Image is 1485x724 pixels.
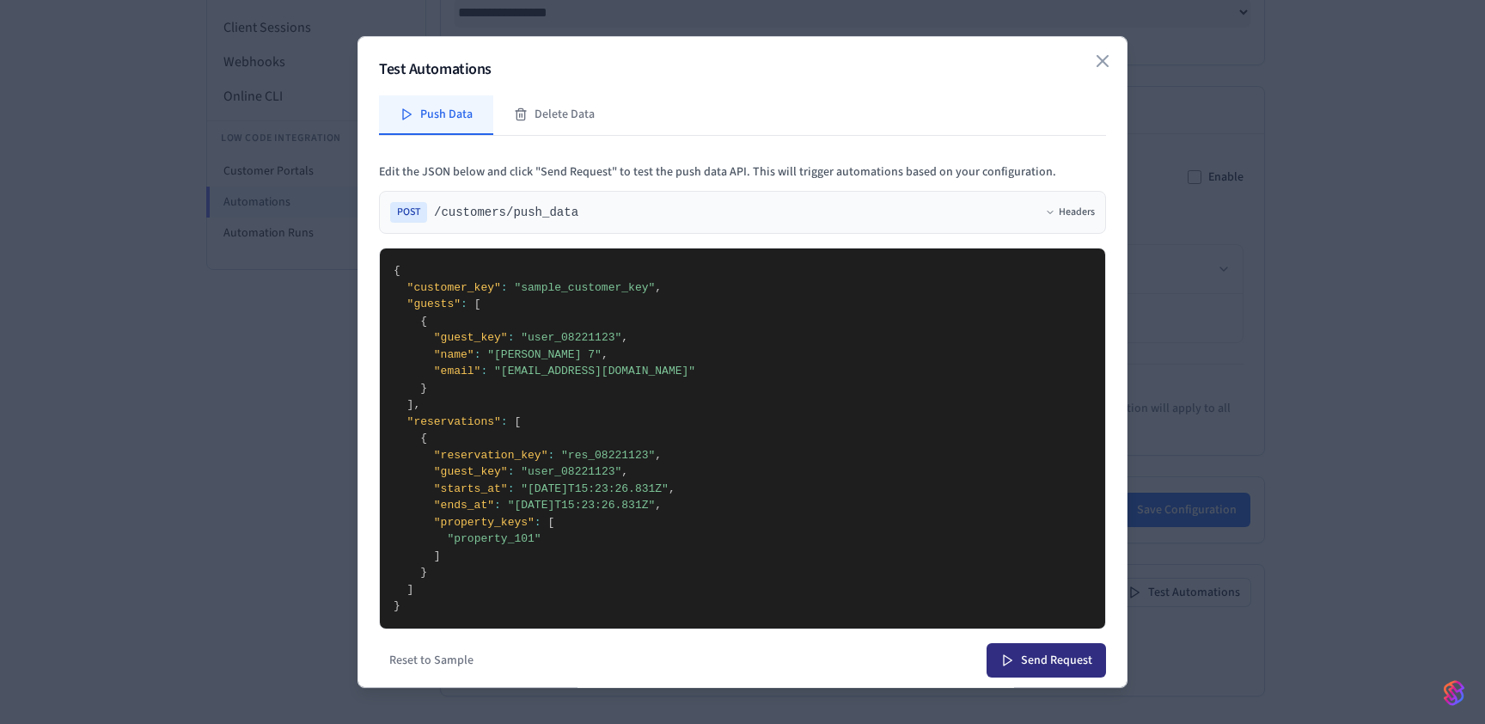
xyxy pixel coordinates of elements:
button: Push Data [379,95,493,135]
span: POST [390,202,427,223]
button: Headers [1045,206,1095,219]
button: Send Request [987,643,1106,678]
h2: Test Automations [379,58,1106,82]
img: SeamLogoGradient.69752ec5.svg [1444,679,1464,707]
button: Delete Data [493,95,615,135]
span: /customers/push_data [434,204,578,221]
p: Edit the JSON below and click "Send Request" to test the push data API. This will trigger automat... [379,163,1106,181]
button: Reset to Sample [379,647,484,674]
